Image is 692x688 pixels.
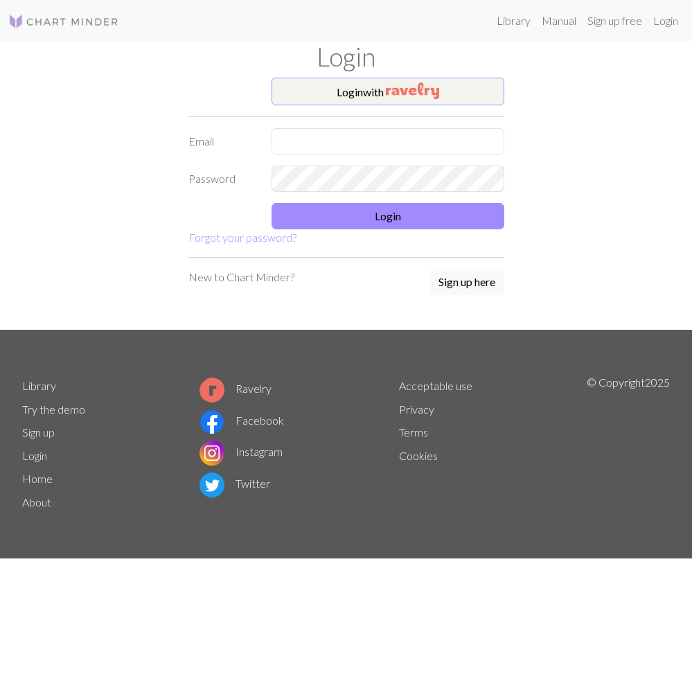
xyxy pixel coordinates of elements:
img: Instagram logo [199,441,224,466]
img: Logo [8,13,119,30]
p: New to Chart Minder? [188,269,294,285]
a: Twitter [199,477,270,490]
img: Facebook logo [199,409,224,434]
a: Ravelry [199,382,272,395]
a: Sign up free [582,7,648,35]
a: Library [491,7,536,35]
a: Home [22,472,53,485]
p: © Copyright 2025 [587,374,670,514]
a: Sign up [22,425,55,439]
label: Email [180,128,263,155]
h1: Login [14,42,679,72]
a: Manual [536,7,582,35]
a: Login [648,7,684,35]
a: Terms [399,425,428,439]
a: Sign up here [429,269,504,297]
a: About [22,495,51,509]
a: Forgot your password? [188,231,296,244]
a: Instagram [199,445,283,458]
a: Cookies [399,449,438,462]
button: Loginwith [272,78,504,105]
a: Acceptable use [399,379,472,392]
a: Facebook [199,414,284,427]
img: Ravelry [386,82,439,99]
button: Login [272,203,504,229]
a: Privacy [399,403,434,416]
button: Sign up here [429,269,504,295]
a: Try the demo [22,403,85,416]
a: Login [22,449,47,462]
img: Twitter logo [199,473,224,497]
img: Ravelry logo [199,378,224,403]
label: Password [180,166,263,192]
a: Library [22,379,56,392]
